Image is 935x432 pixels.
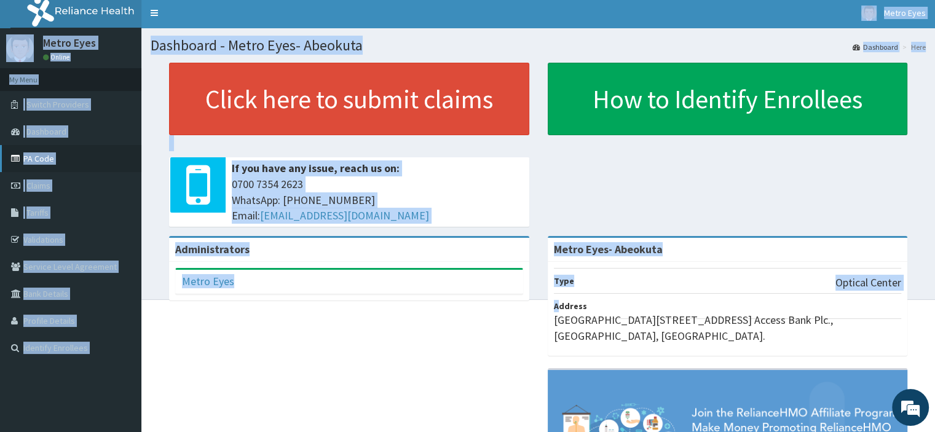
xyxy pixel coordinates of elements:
img: User Image [861,6,877,21]
strong: Metro Eyes- Abeokuta [554,242,663,256]
p: Optical Center [835,275,901,291]
b: Type [554,275,574,286]
a: [EMAIL_ADDRESS][DOMAIN_NAME] [260,208,429,222]
a: Click here to submit claims [169,63,529,135]
span: Metro Eyes [884,7,926,18]
span: Switch Providers [26,99,89,110]
b: If you have any issue, reach us on: [232,161,400,175]
p: Metro Eyes [43,37,96,49]
p: [GEOGRAPHIC_DATA][STREET_ADDRESS] Access Bank Plc., [GEOGRAPHIC_DATA], [GEOGRAPHIC_DATA]. [554,312,902,344]
span: Dashboard [26,126,66,137]
span: Tariffs [26,207,49,218]
span: 0700 7354 2623 WhatsApp: [PHONE_NUMBER] Email: [232,176,523,224]
img: User Image [6,34,34,62]
a: Dashboard [853,42,898,52]
a: Metro Eyes [182,274,234,288]
h1: Dashboard - Metro Eyes- Abeokuta [151,37,926,53]
b: Address [554,300,587,312]
li: Here [899,42,926,52]
a: How to Identify Enrollees [548,63,908,135]
b: Administrators [175,242,250,256]
a: Online [43,53,73,61]
span: Claims [26,180,50,191]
